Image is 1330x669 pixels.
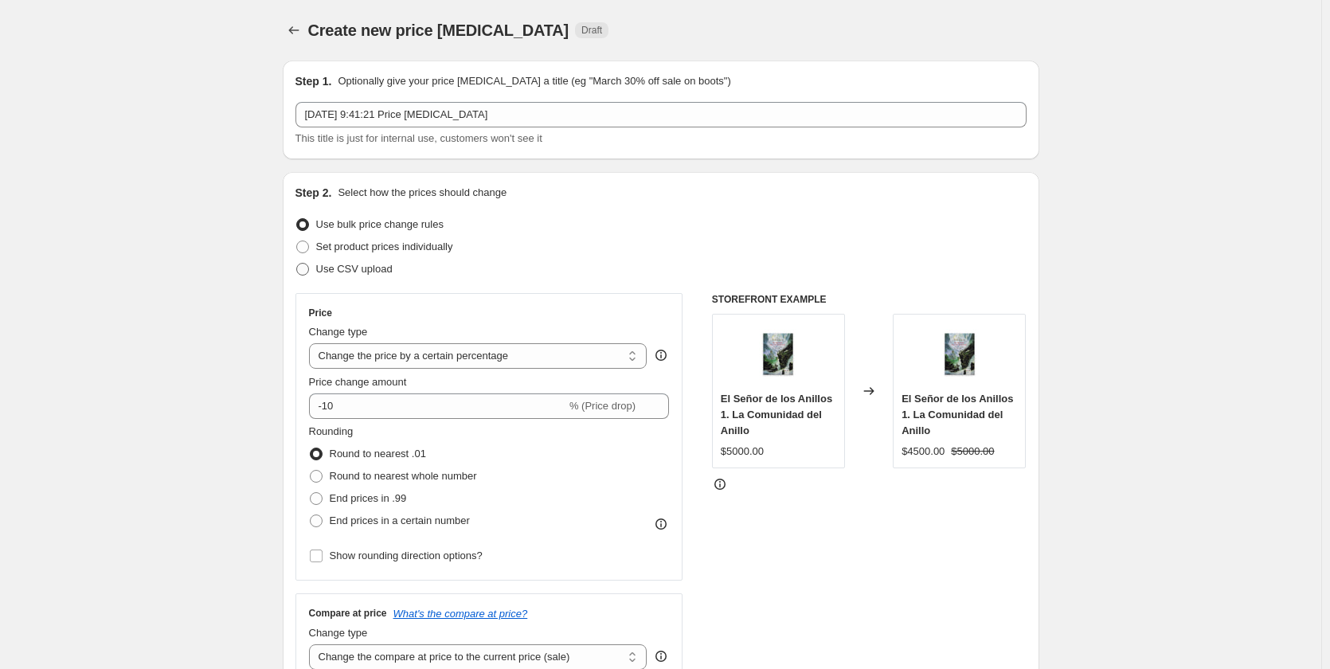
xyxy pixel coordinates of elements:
h2: Step 1. [295,73,332,89]
span: El Señor de los Anillos 1. La Comunidad del Anillo [721,393,832,436]
span: Create new price [MEDICAL_DATA] [308,22,569,39]
h3: Price [309,307,332,319]
span: This title is just for internal use, customers won't see it [295,132,542,144]
span: Rounding [309,425,354,437]
span: End prices in .99 [330,492,407,504]
div: help [653,648,669,664]
span: Draft [581,24,602,37]
button: What's the compare at price? [393,608,528,620]
span: Round to nearest .01 [330,448,426,460]
div: $5000.00 [721,444,764,460]
input: -15 [309,393,566,419]
span: Set product prices individually [316,241,453,252]
h3: Compare at price [309,607,387,620]
img: Libro-2_80x.jpg [746,323,810,386]
p: Optionally give your price [MEDICAL_DATA] a title (eg "March 30% off sale on boots") [338,73,730,89]
div: $4500.00 [902,444,945,460]
span: End prices in a certain number [330,514,470,526]
h2: Step 2. [295,185,332,201]
button: Price change jobs [283,19,305,41]
span: % (Price drop) [569,400,636,412]
span: Use CSV upload [316,263,393,275]
p: Select how the prices should change [338,185,507,201]
div: help [653,347,669,363]
strike: $5000.00 [951,444,994,460]
span: El Señor de los Anillos 1. La Comunidad del Anillo [902,393,1013,436]
span: Change type [309,627,368,639]
span: Price change amount [309,376,407,388]
span: Change type [309,326,368,338]
span: Show rounding direction options? [330,550,483,561]
span: Round to nearest whole number [330,470,477,482]
input: 30% off holiday sale [295,102,1027,127]
span: Use bulk price change rules [316,218,444,230]
img: Libro-2_80x.jpg [928,323,992,386]
h6: STOREFRONT EXAMPLE [712,293,1027,306]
